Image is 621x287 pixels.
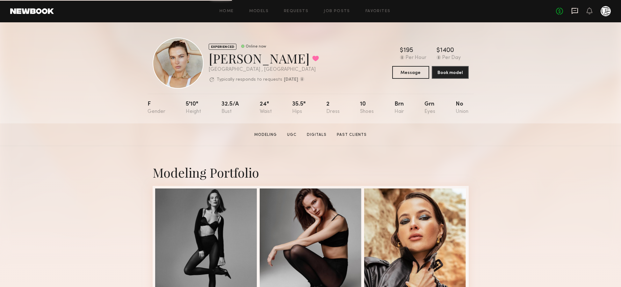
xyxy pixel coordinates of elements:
[392,66,429,79] button: Message
[324,9,350,13] a: Job Posts
[220,9,234,13] a: Home
[292,101,306,114] div: 35.5"
[394,101,404,114] div: Brn
[252,132,279,138] a: Modeling
[400,48,403,54] div: $
[424,101,435,114] div: Grn
[442,55,461,61] div: Per Day
[437,48,440,54] div: $
[186,101,201,114] div: 5'10"
[260,101,272,114] div: 24"
[148,101,165,114] div: F
[403,48,413,54] div: 195
[249,9,269,13] a: Models
[217,77,282,82] p: Typically responds to requests
[440,48,454,54] div: 1400
[432,66,469,79] button: Book model
[360,101,374,114] div: 10
[285,132,299,138] a: UGC
[326,101,340,114] div: 2
[209,67,319,72] div: [GEOGRAPHIC_DATA] , [GEOGRAPHIC_DATA]
[209,50,319,67] div: [PERSON_NAME]
[304,132,329,138] a: Digitals
[365,9,391,13] a: Favorites
[246,45,266,49] div: Online now
[284,9,308,13] a: Requests
[209,44,236,50] div: EXPERIENCED
[284,77,298,82] b: [DATE]
[221,101,239,114] div: 32.5/a
[334,132,369,138] a: Past Clients
[456,101,468,114] div: No
[406,55,426,61] div: Per Hour
[153,164,469,181] div: Modeling Portfolio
